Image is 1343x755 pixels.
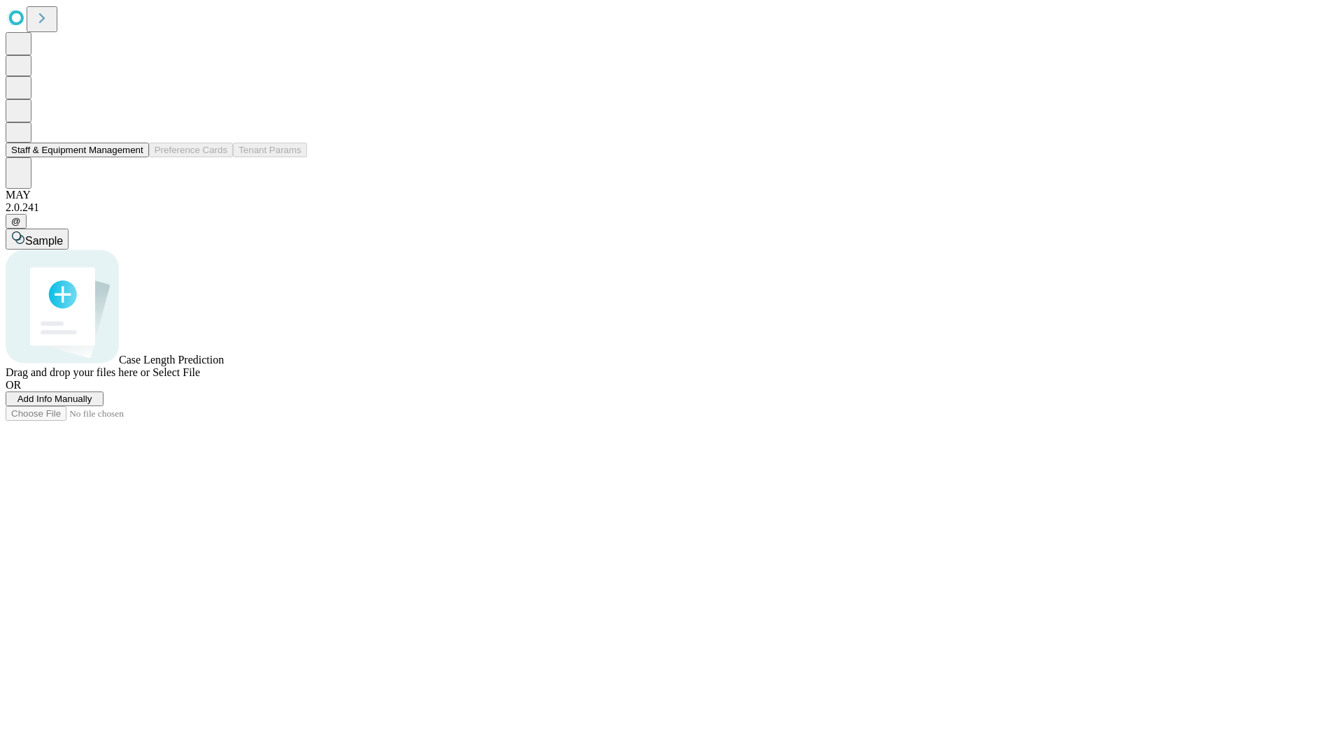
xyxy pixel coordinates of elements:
span: @ [11,216,21,226]
div: MAY [6,189,1337,201]
button: @ [6,214,27,229]
button: Preference Cards [149,143,233,157]
span: Add Info Manually [17,394,92,404]
span: Sample [25,235,63,247]
span: OR [6,379,21,391]
button: Add Info Manually [6,391,104,406]
div: 2.0.241 [6,201,1337,214]
button: Sample [6,229,69,250]
button: Staff & Equipment Management [6,143,149,157]
span: Select File [152,366,200,378]
span: Drag and drop your files here or [6,366,150,378]
span: Case Length Prediction [119,354,224,366]
button: Tenant Params [233,143,307,157]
